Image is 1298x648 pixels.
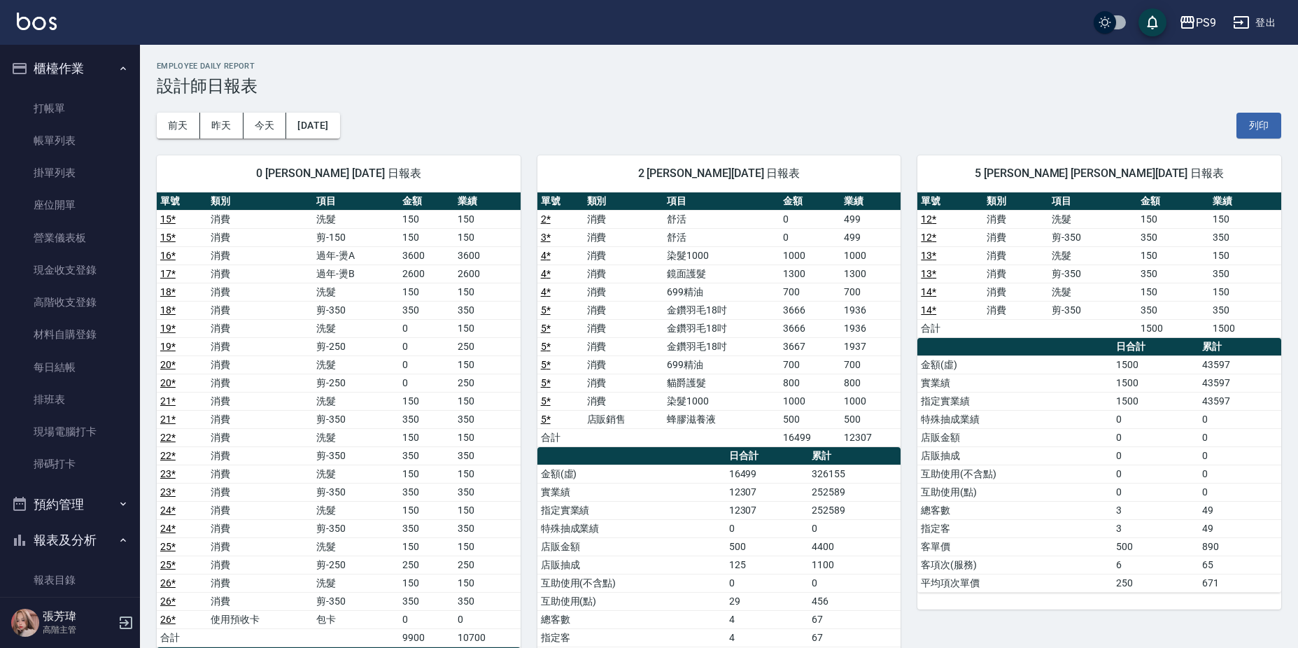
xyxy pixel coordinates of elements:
th: 日合計 [1113,338,1199,356]
td: 舒活 [663,228,779,246]
td: 150 [399,392,454,410]
td: 消費 [983,246,1048,265]
img: Logo [17,13,57,30]
td: 店販金額 [917,428,1113,446]
th: 業績 [454,192,520,211]
td: 消費 [207,501,313,519]
span: 2 [PERSON_NAME][DATE] 日報表 [554,167,884,181]
td: 43597 [1199,374,1281,392]
td: 250 [1113,574,1199,592]
td: 消費 [207,228,313,246]
td: 499 [840,228,901,246]
td: 平均項次單價 [917,574,1113,592]
td: 1500 [1209,319,1281,337]
td: 指定客 [917,519,1113,537]
td: 消費 [584,210,663,228]
td: 800 [840,374,901,392]
td: 1100 [808,556,901,574]
td: 0 [808,574,901,592]
td: 65 [1199,556,1281,574]
td: 150 [454,355,520,374]
td: 150 [454,501,520,519]
td: 1936 [840,319,901,337]
th: 項目 [313,192,399,211]
td: 700 [779,283,840,301]
td: 消費 [584,319,663,337]
td: 消費 [207,374,313,392]
td: 350 [1209,228,1281,246]
td: 150 [1209,246,1281,265]
td: 總客數 [917,501,1113,519]
td: 1936 [840,301,901,319]
td: 252589 [808,501,901,519]
td: 剪-350 [1048,228,1137,246]
td: 1937 [840,337,901,355]
a: 現金收支登錄 [6,254,134,286]
td: 1000 [840,392,901,410]
button: 列印 [1236,113,1281,139]
a: 掛單列表 [6,157,134,189]
td: 0 [399,610,454,628]
td: 店販銷售 [584,410,663,428]
button: 櫃檯作業 [6,50,134,87]
td: 消費 [207,483,313,501]
td: 150 [399,501,454,519]
td: 0 [399,374,454,392]
td: 特殊抽成業績 [537,519,726,537]
td: 350 [454,483,520,501]
td: 2600 [454,265,520,283]
th: 類別 [584,192,663,211]
td: 350 [1137,228,1209,246]
td: 0 [399,319,454,337]
td: 12307 [726,483,809,501]
td: 洗髮 [313,319,399,337]
td: 剪-350 [313,446,399,465]
th: 單號 [537,192,584,211]
td: 洗髮 [313,537,399,556]
td: 消費 [207,592,313,610]
td: 350 [454,519,520,537]
td: 150 [454,465,520,483]
td: 2600 [399,265,454,283]
td: 699精油 [663,283,779,301]
td: 消費 [207,446,313,465]
td: 消費 [207,246,313,265]
td: 350 [1137,301,1209,319]
td: 3 [1113,501,1199,519]
td: 16499 [779,428,840,446]
td: 消費 [983,283,1048,301]
td: 0 [454,610,520,628]
td: 蜂膠滋養液 [663,410,779,428]
td: 互助使用(不含點) [537,574,726,592]
td: 消費 [584,246,663,265]
td: 456 [808,592,901,610]
button: 報表及分析 [6,522,134,558]
td: 1300 [840,265,901,283]
h3: 設計師日報表 [157,76,1281,96]
h5: 張芳瑋 [43,610,114,624]
td: 350 [399,483,454,501]
td: 消費 [983,265,1048,283]
td: 67 [808,610,901,628]
a: 打帳單 [6,92,134,125]
td: 0 [1113,410,1199,428]
td: 29 [726,592,809,610]
td: 剪-350 [313,301,399,319]
td: 消費 [207,410,313,428]
td: 剪-250 [313,556,399,574]
button: save [1138,8,1166,36]
td: 1500 [1113,374,1199,392]
td: 150 [1137,246,1209,265]
td: 店販抽成 [537,556,726,574]
a: 營業儀表板 [6,222,134,254]
td: 350 [454,301,520,319]
button: 今天 [244,113,287,139]
img: Person [11,609,39,637]
td: 貓爵護髮 [663,374,779,392]
td: 150 [399,228,454,246]
a: 報表目錄 [6,564,134,596]
th: 單號 [917,192,982,211]
td: 合計 [917,319,982,337]
td: 125 [726,556,809,574]
td: 350 [454,410,520,428]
